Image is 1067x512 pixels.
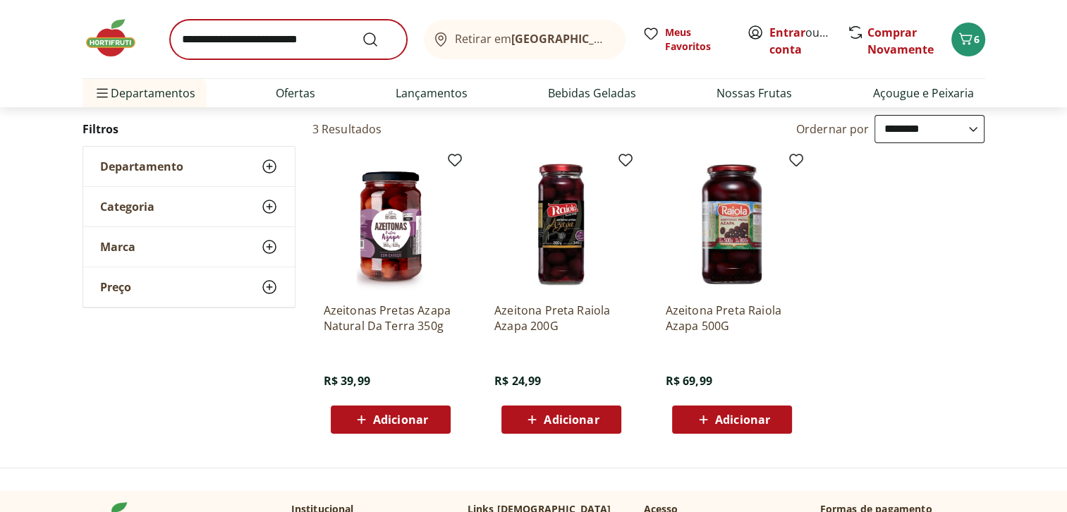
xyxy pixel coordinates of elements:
button: Categoria [83,187,295,226]
a: Azeitona Preta Raiola Azapa 500G [665,303,799,334]
a: Azeitona Preta Raiola Azapa 200G [494,303,628,334]
img: Hortifruti [83,17,153,59]
button: Adicionar [501,406,621,434]
a: Meus Favoritos [642,25,730,54]
b: [GEOGRAPHIC_DATA]/[GEOGRAPHIC_DATA] [511,31,749,47]
span: Adicionar [715,414,770,425]
span: Departamento [100,159,183,173]
img: Azeitonas Pretas Azapa Natural Da Terra 350g [324,157,458,291]
a: Criar conta [769,25,847,57]
button: Submit Search [362,31,396,48]
span: Adicionar [373,414,428,425]
a: Ofertas [276,85,315,102]
img: Azeitona Preta Raiola Azapa 200G [494,157,628,291]
a: Nossas Frutas [717,85,792,102]
span: Adicionar [544,414,599,425]
span: Retirar em [455,32,611,45]
a: Açougue e Peixaria [872,85,973,102]
button: Adicionar [331,406,451,434]
span: Meus Favoritos [665,25,730,54]
span: R$ 69,99 [665,373,712,389]
span: Departamentos [94,76,195,110]
span: R$ 39,99 [324,373,370,389]
a: Entrar [769,25,805,40]
span: ou [769,24,832,58]
input: search [170,20,407,59]
button: Departamento [83,147,295,186]
span: R$ 24,99 [494,373,541,389]
a: Bebidas Geladas [548,85,636,102]
button: Menu [94,76,111,110]
label: Ordernar por [796,121,870,137]
button: Carrinho [951,23,985,56]
span: Preço [100,280,131,294]
span: 6 [974,32,980,46]
h2: Filtros [83,115,295,143]
h2: 3 Resultados [312,121,382,137]
img: Azeitona Preta Raiola Azapa 500G [665,157,799,291]
a: Lançamentos [396,85,468,102]
button: Preço [83,267,295,307]
a: Azeitonas Pretas Azapa Natural Da Terra 350g [324,303,458,334]
span: Marca [100,240,135,254]
button: Marca [83,227,295,267]
button: Retirar em[GEOGRAPHIC_DATA]/[GEOGRAPHIC_DATA] [424,20,626,59]
span: Categoria [100,200,154,214]
a: Comprar Novamente [867,25,934,57]
button: Adicionar [672,406,792,434]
